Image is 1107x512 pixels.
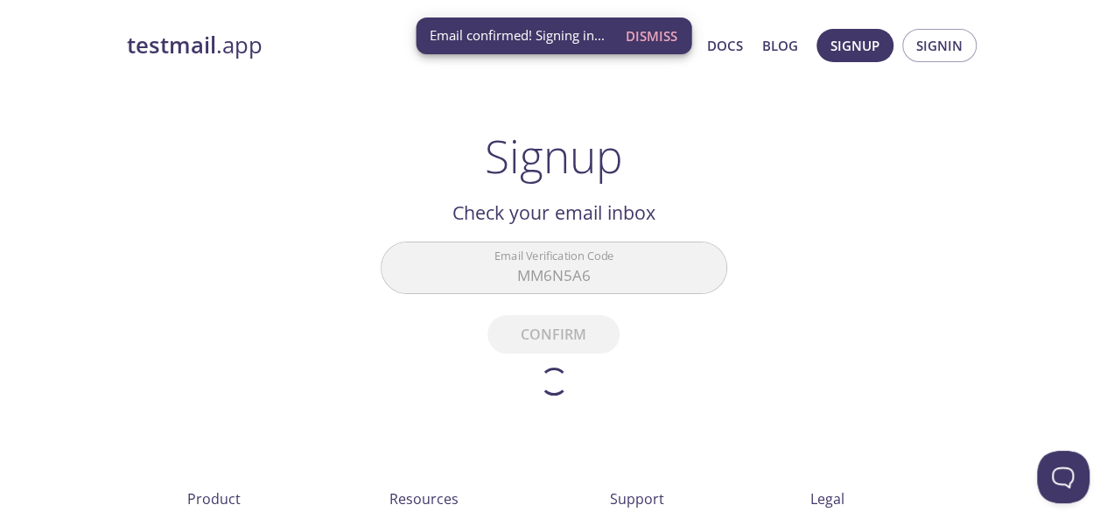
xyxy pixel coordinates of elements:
span: Email confirmed! Signing in... [430,26,605,45]
span: Signup [830,34,879,57]
button: Signup [816,29,893,62]
h2: Check your email inbox [381,198,727,228]
h1: Signup [485,130,623,182]
a: testmail.app [127,31,538,60]
span: Resources [389,489,459,508]
a: Docs [707,34,743,57]
span: Support [610,489,664,508]
span: Dismiss [626,25,677,47]
iframe: Help Scout Beacon - Open [1037,451,1089,503]
a: Blog [762,34,798,57]
strong: testmail [127,30,216,60]
button: Signin [902,29,977,62]
button: Dismiss [619,19,684,53]
span: Product [187,489,241,508]
span: Legal [810,489,844,508]
span: Signin [916,34,963,57]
